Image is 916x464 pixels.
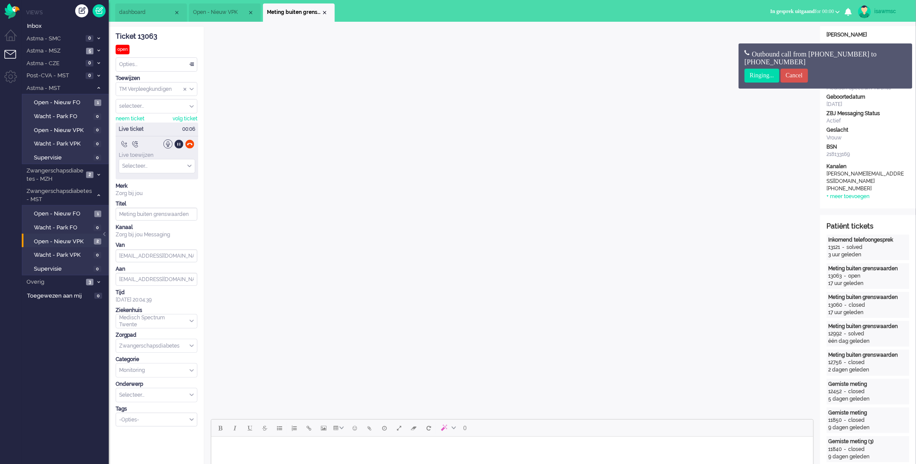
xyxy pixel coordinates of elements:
[827,185,905,192] div: [PHONE_NUMBER]
[827,117,909,125] div: Actief
[116,265,197,273] div: Aan
[827,163,909,170] div: Kanalen
[93,113,101,120] span: 0
[243,421,257,435] button: Underline
[392,421,406,435] button: Fullscreen
[116,381,197,388] div: Onderwerp
[94,211,101,217] span: 1
[829,338,908,345] div: één dag geleden
[25,47,83,55] span: Astma - MSZ
[247,9,254,16] div: Close tab
[829,330,842,338] div: 12992
[27,22,109,30] span: Inbox
[27,292,92,300] span: Toegewezen aan mij
[116,331,197,339] div: Zorgpad
[119,9,173,16] span: dashboard
[781,69,808,83] input: Cancel
[829,294,908,301] div: Meting buiten grenswaarden
[116,224,197,231] div: Kanaal
[34,238,92,246] span: Open - Nieuw VPK
[362,421,377,435] button: Add attachment
[829,265,908,272] div: Meting buiten grenswaarden
[875,7,907,16] div: isawmsc
[842,417,849,424] div: -
[302,421,316,435] button: Insert/edit link
[116,182,197,190] div: Merk
[94,99,101,106] span: 1
[849,446,865,453] div: closed
[829,309,908,316] div: 17 uur geleden
[193,9,247,16] span: Open - Nieuw VPK
[25,236,108,246] a: Open - Nieuw VPK 2
[116,200,197,208] div: Titel
[116,32,197,42] div: Ticket 13063
[116,356,197,363] div: Categorie
[25,167,83,183] span: Zwangerschapsdiabetes - MZH
[829,351,908,359] div: Meting buiten grenswaarden
[94,239,101,245] span: 2
[116,82,197,96] div: Assign Group
[4,30,24,49] li: Dashboard menu
[93,225,101,231] span: 0
[228,421,243,435] button: Italic
[827,222,909,232] div: Patiënt tickets
[4,6,20,12] a: Omnidesk
[827,170,905,185] div: [PERSON_NAME][EMAIL_ADDRESS][DOMAIN_NAME]
[827,193,870,200] div: + meer toevoegen
[377,421,392,435] button: Delay message
[406,421,421,435] button: Clear formatting
[173,115,197,123] div: volg ticket
[745,69,779,83] input: Ringing...
[26,9,109,16] li: Views
[34,140,91,148] span: Wacht - Park VPK
[829,251,908,259] div: 3 uur geleden
[3,3,599,19] body: Rich Text Area. Press ALT-0 for help.
[765,5,845,18] button: In gesprek uitgaandfor 00:00
[116,231,197,239] div: Zorg bij jou Messaging
[287,421,302,435] button: Numbered list
[4,50,24,70] li: Tickets menu
[842,272,849,280] div: -
[115,3,187,22] li: Dashboard
[829,236,908,244] div: Inkomend telefoongesprek
[263,3,335,22] li: 13063
[849,388,865,395] div: closed
[829,323,908,330] div: Meting buiten grenswaarden
[116,123,177,136] div: Live ticket
[25,60,83,68] span: Astma - CZE
[189,3,261,22] li: View
[829,409,908,417] div: Gemiste meting
[34,251,91,259] span: Wacht - Park VPK
[842,359,849,366] div: -
[173,9,180,16] div: Close tab
[213,421,228,435] button: Bold
[25,84,93,93] span: Astma - MST
[770,8,834,14] span: for 00:00
[4,3,20,19] img: flow_omnibird.svg
[827,134,909,142] div: Vrouw
[93,4,106,17] a: Quick Ticket
[116,75,197,82] div: Toewijzen
[25,291,109,300] a: Toegewezen aan mij 0
[829,395,908,403] div: 5 dagen geleden
[827,151,909,158] div: 218133169
[86,172,93,178] span: 2
[842,388,849,395] div: -
[842,446,849,453] div: -
[116,190,197,197] div: Zorg bij jou
[116,289,197,304] div: [DATE] 20:04:39
[25,264,108,273] a: Supervisie 0
[829,280,908,287] div: 17 uur geleden
[93,127,101,133] span: 0
[827,110,909,117] div: ZBJ Messaging Status
[829,302,843,309] div: 13060
[829,446,842,453] div: 11840
[829,417,842,424] div: 11850
[347,421,362,435] button: Emoticons
[116,307,197,314] div: Ziekenhuis
[93,252,101,259] span: 0
[34,210,92,218] span: Open - Nieuw FO
[25,139,108,148] a: Wacht - Park VPK 0
[116,413,197,427] div: Select Tags
[827,126,909,134] div: Geslacht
